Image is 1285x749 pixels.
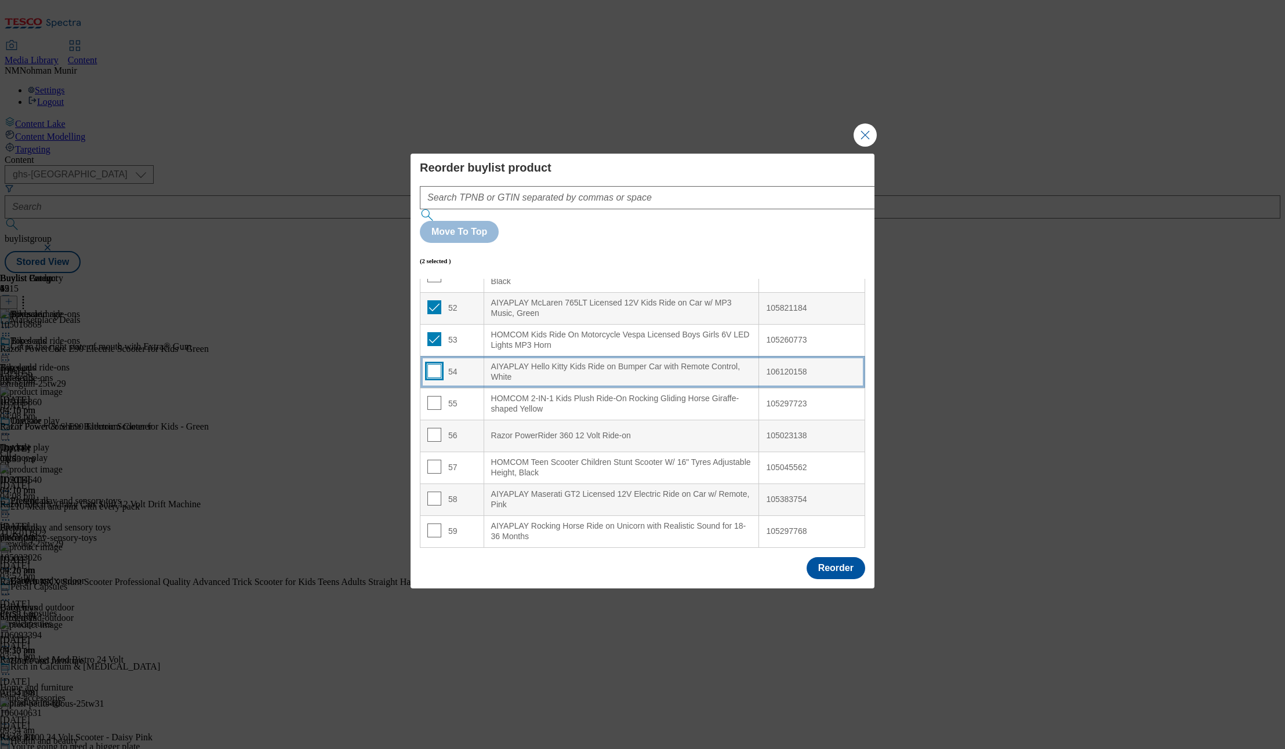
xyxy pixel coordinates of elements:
[427,460,477,477] div: 57
[427,396,477,413] div: 55
[491,521,752,541] div: AIYAPLAY Rocking Horse Ride on Unicorn with Realistic Sound for 18-36 Months
[766,335,858,346] div: 105260773
[766,399,858,409] div: 105297723
[766,463,858,473] div: 105045562
[420,186,910,209] input: Search TPNB or GTIN separated by commas or space
[427,492,477,508] div: 58
[411,154,874,588] div: Modal
[491,394,752,414] div: HOMCOM 2-IN-1 Kids Plush Ride-On Rocking Gliding Horse Giraffe-shaped Yellow
[491,457,752,478] div: HOMCOM Teen Scooter Children Stunt Scooter W/ 16" Tyres Adjustable Height, Black
[491,362,752,382] div: AIYAPLAY Hello Kitty Kids Ride on Bumper Car with Remote Control, White
[766,495,858,505] div: 105383754
[854,123,877,147] button: Close Modal
[427,332,477,349] div: 53
[491,489,752,510] div: AIYAPLAY Maserati GT2 Licensed 12V Electric Ride on Car w/ Remote, Pink
[427,428,477,445] div: 56
[766,431,858,441] div: 105023138
[420,221,499,243] button: Move To Top
[491,330,752,350] div: HOMCOM Kids Ride On Motorcycle Vespa Licensed Boys Girls 6V LED Lights MP3 Horn
[766,303,858,314] div: 105821184
[427,364,477,381] div: 54
[427,300,477,317] div: 52
[427,523,477,540] div: 59
[420,161,865,174] h4: Reorder buylist product
[807,557,865,579] button: Reorder
[420,257,451,264] h6: (2 selected )
[766,367,858,377] div: 106120158
[491,298,752,318] div: AIYAPLAY McLaren 765LT Licensed 12V Kids Ride on Car w/ MP3 Music, Green
[491,431,752,441] div: Razor PowerRider 360 12 Volt Ride-on
[766,526,858,537] div: 105297768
